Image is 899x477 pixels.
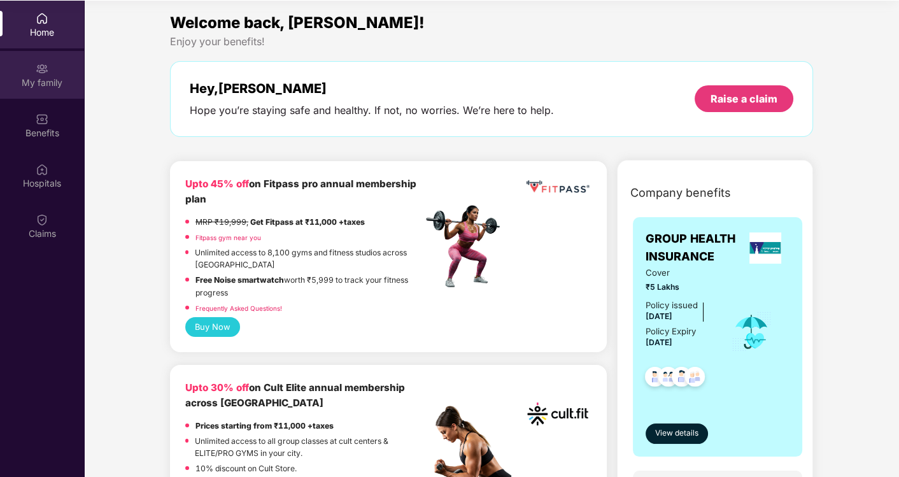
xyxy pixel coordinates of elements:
span: [DATE] [646,338,672,347]
p: Unlimited access to 8,100 gyms and fitness studios across [GEOGRAPHIC_DATA] [195,246,423,271]
b: on Fitpass pro annual membership plan [185,178,416,205]
b: on Cult Elite annual membership across [GEOGRAPHIC_DATA] [185,381,405,409]
p: Unlimited access to all group classes at cult centers & ELITE/PRO GYMS in your city. [195,435,423,459]
span: View details [655,427,698,439]
div: Hey, [PERSON_NAME] [190,81,554,96]
div: Enjoy your benefits! [170,35,813,48]
p: worth ₹5,999 to track your fitness progress [195,274,423,298]
span: Cover [646,266,713,280]
img: cult.png [524,380,591,448]
span: ₹5 Lakhs [646,281,713,293]
img: svg+xml;base64,PHN2ZyBpZD0iQmVuZWZpdHMiIHhtbG5zPSJodHRwOi8vd3d3LnczLm9yZy8yMDAwL3N2ZyIgd2lkdGg9Ij... [36,113,48,125]
img: svg+xml;base64,PHN2ZyB4bWxucz0iaHR0cDovL3d3dy53My5vcmcvMjAwMC9zdmciIHdpZHRoPSI0OC45MTUiIGhlaWdodD... [653,363,684,394]
div: Hope you’re staying safe and healthy. If not, no worries. We’re here to help. [190,104,554,117]
span: Welcome back, [PERSON_NAME]! [170,13,425,32]
span: [DATE] [646,311,672,321]
b: Upto 30% off [185,381,249,394]
img: svg+xml;base64,PHN2ZyBpZD0iSG9tZSIgeG1sbnM9Imh0dHA6Ly93d3cudzMub3JnLzIwMDAvc3ZnIiB3aWR0aD0iMjAiIG... [36,12,48,25]
p: 10% discount on Cult Store. [195,462,297,474]
a: Fitpass gym near you [195,234,261,241]
img: svg+xml;base64,PHN2ZyB4bWxucz0iaHR0cDovL3d3dy53My5vcmcvMjAwMC9zdmciIHdpZHRoPSI0OC45NDMiIGhlaWdodD... [679,363,711,394]
img: svg+xml;base64,PHN2ZyB4bWxucz0iaHR0cDovL3d3dy53My5vcmcvMjAwMC9zdmciIHdpZHRoPSI0OC45NDMiIGhlaWdodD... [666,363,697,394]
div: Raise a claim [711,92,777,106]
a: Frequently Asked Questions! [195,304,282,312]
b: Upto 45% off [185,178,249,190]
img: fpp.png [422,202,511,291]
img: svg+xml;base64,PHN2ZyBpZD0iQ2xhaW0iIHhtbG5zPSJodHRwOi8vd3d3LnczLm9yZy8yMDAwL3N2ZyIgd2lkdGg9IjIwIi... [36,213,48,226]
span: GROUP HEALTH INSURANCE [646,230,742,266]
div: Policy issued [646,299,698,312]
img: icon [731,311,772,353]
img: svg+xml;base64,PHN2ZyB3aWR0aD0iMjAiIGhlaWdodD0iMjAiIHZpZXdCb3g9IjAgMCAyMCAyMCIgZmlsbD0ibm9uZSIgeG... [36,62,48,75]
strong: Prices starting from ₹11,000 +taxes [195,421,334,431]
button: View details [646,424,708,444]
strong: Get Fitpass at ₹11,000 +taxes [250,217,365,227]
span: Company benefits [630,184,731,202]
img: svg+xml;base64,PHN2ZyBpZD0iSG9zcGl0YWxzIiB4bWxucz0iaHR0cDovL3d3dy53My5vcmcvMjAwMC9zdmciIHdpZHRoPS... [36,163,48,176]
img: fppp.png [524,176,591,197]
div: Policy Expiry [646,325,696,338]
img: insurerLogo [749,232,781,264]
button: Buy Now [185,317,240,337]
del: MRP ₹19,999, [195,217,248,227]
strong: Free Noise smartwatch [195,275,284,285]
img: svg+xml;base64,PHN2ZyB4bWxucz0iaHR0cDovL3d3dy53My5vcmcvMjAwMC9zdmciIHdpZHRoPSI0OC45NDMiIGhlaWdodD... [639,363,670,394]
